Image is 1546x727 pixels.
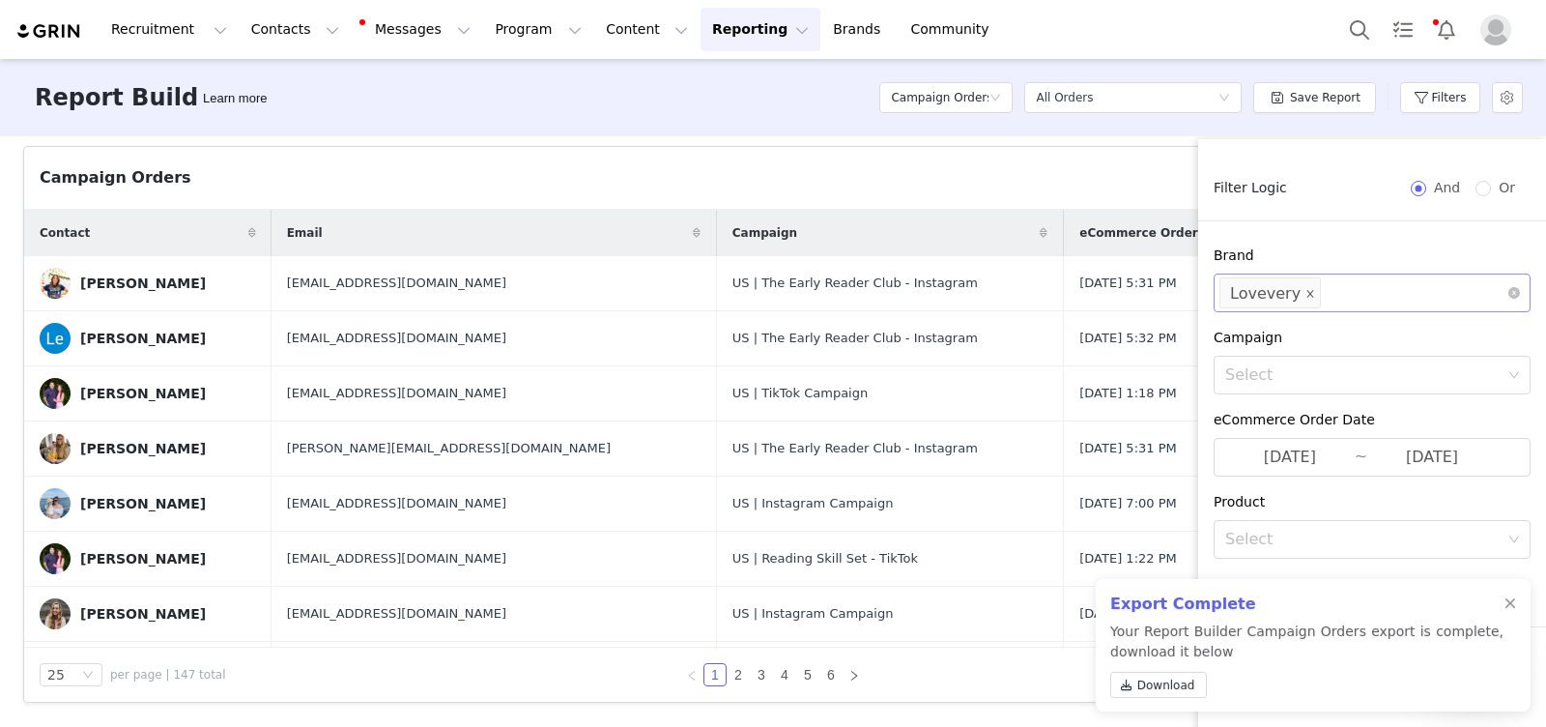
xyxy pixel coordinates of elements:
li: Lovevery [1219,277,1321,308]
span: [PERSON_NAME][EMAIL_ADDRESS][DOMAIN_NAME] [287,439,611,458]
i: icon: left [686,670,698,682]
button: Profile [1469,15,1531,45]
a: [PERSON_NAME] [40,433,256,464]
img: Profile image for GRIN Helper [40,305,78,344]
div: [PERSON_NAME] [80,276,206,291]
span: Messages [257,597,324,611]
img: b46aba82-e248-4e36-997f-e98c556a2997.jpg [40,378,71,409]
img: Profile image for Chriscely [189,31,228,70]
p: Your Report Builder Campaign Orders export is complete, download it below [1110,622,1503,706]
li: 4 [773,663,796,686]
a: [PERSON_NAME] [40,488,256,519]
img: 9df8574b-f897-4ad8-b5a2-86baf7afba1d.jpg [40,433,71,464]
span: per page | 147 total [110,666,226,683]
div: US | Reading Skill Set - TikTok [732,549,1048,568]
img: 4da97258-ee4e-467d-9d01-c6bc6f809ba2.jpg [40,488,71,519]
img: e3acf586-0128-4715-9104-6f4dc91e370f.jpg [40,268,71,299]
div: • [DATE] [173,325,227,345]
h3: Report Builder [35,80,225,115]
span: [DATE] 1:18 PM [1079,384,1176,403]
a: [PERSON_NAME] [40,598,256,629]
h5: Campaign Orders [891,83,988,112]
a: [PERSON_NAME] [40,323,256,354]
h2: Export Complete [1110,593,1503,616]
a: 2 [728,664,749,685]
a: 5 [797,664,818,685]
span: [DATE] 5:32 PM [1079,329,1176,348]
div: [PERSON_NAME] [80,551,206,567]
button: Program [483,8,593,51]
div: Select [1225,365,1502,385]
div: Owner [1214,574,1531,595]
span: [DATE] 1:22 PM [1079,549,1176,568]
a: Community [900,8,1010,51]
div: Recent messageProfile image for GRIN HelperI'm glad I could help! If you have any more questions ... [19,260,367,362]
span: [EMAIL_ADDRESS][DOMAIN_NAME] [287,329,506,348]
div: Brand [1214,246,1531,266]
div: 25 [47,664,65,685]
p: Hi [PERSON_NAME] 👋 [39,137,348,203]
i: icon: down [1218,92,1230,105]
div: eCommerce Order Date [1214,410,1531,430]
span: Home [74,597,118,611]
span: I'm glad I could help! If you have any more questions or need further assistance with GRIN, just ... [86,306,942,322]
p: How can we help? [39,203,348,236]
div: Campaign [1214,328,1531,348]
button: Messages [193,549,386,626]
span: [DATE] 5:31 PM [1079,439,1176,458]
span: [DATE] 5:31 PM [1079,274,1176,293]
button: Filters [1400,82,1480,113]
div: US | TikTok Campaign [732,384,1048,403]
div: Lovevery [1230,278,1301,309]
span: Filter Logic [1214,178,1287,198]
li: 5 [796,663,819,686]
a: 3 [751,664,772,685]
div: US | The Early Reader Club - Instagram [732,439,1048,458]
span: [EMAIL_ADDRESS][DOMAIN_NAME] [287,274,506,293]
div: [PERSON_NAME] [80,496,206,511]
i: icon: down [989,92,1001,105]
div: Ask a questionAI Agent and team can help [19,371,367,445]
span: [EMAIL_ADDRESS][DOMAIN_NAME] [287,549,506,568]
a: [PERSON_NAME] [40,543,256,574]
span: And [1426,180,1468,195]
i: icon: down [1508,369,1520,383]
a: 1 [704,664,726,685]
div: [PERSON_NAME] [80,386,206,401]
img: Profile image for Marie [263,31,301,70]
a: 6 [820,664,842,685]
span: Or [1491,180,1523,195]
span: Email [287,224,323,242]
span: [DATE] 7:00 PM [1079,604,1176,624]
div: Tooltip anchor [199,89,271,108]
button: Messages [352,8,482,51]
i: icon: close-circle [1508,287,1520,299]
a: 4 [774,664,795,685]
i: icon: right [848,670,860,682]
img: grin logo [15,22,83,41]
li: 1 [703,663,727,686]
li: Next Page [843,663,866,686]
img: placeholder-profile.jpg [1480,15,1511,45]
img: 1e6a73d9-7667-4846-9840-825f9b4b14ea.jpg [40,323,71,354]
div: US | The Early Reader Club - Instagram [732,329,1048,348]
a: Tasks [1382,8,1424,51]
input: End date [1367,445,1497,470]
button: Search [1338,8,1381,51]
span: Contact [40,224,90,242]
div: GRIN Helper [86,325,169,345]
div: [PERSON_NAME] [80,441,206,456]
li: 3 [750,663,773,686]
div: [PERSON_NAME] [80,606,206,622]
div: Recent message [40,276,347,297]
span: [EMAIL_ADDRESS][DOMAIN_NAME] [287,494,506,513]
div: Select [1225,530,1502,549]
button: Content [594,8,700,51]
li: Previous Page [680,663,703,686]
i: icon: down [1508,534,1520,547]
li: 2 [727,663,750,686]
div: Product [1214,492,1531,512]
div: All Orders [1036,83,1093,112]
div: Close [332,31,367,66]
